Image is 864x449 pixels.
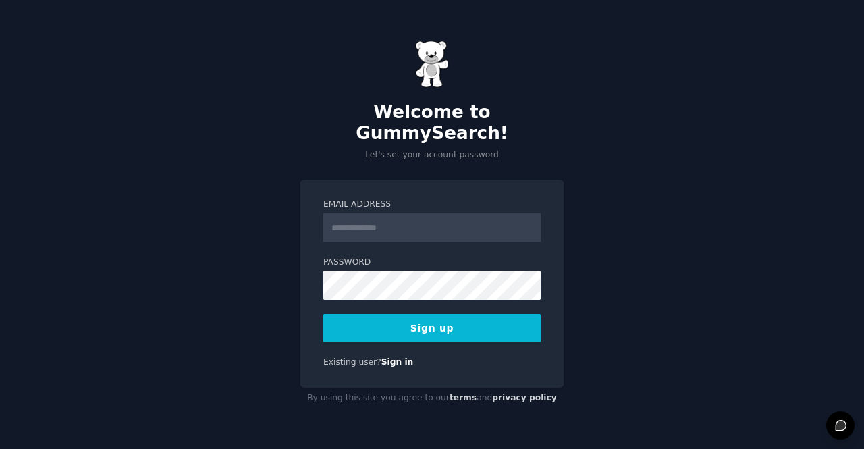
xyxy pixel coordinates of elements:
[300,149,564,161] p: Let's set your account password
[323,199,541,211] label: Email Address
[381,357,414,367] a: Sign in
[323,357,381,367] span: Existing user?
[323,257,541,269] label: Password
[450,393,477,402] a: terms
[323,314,541,342] button: Sign up
[300,102,564,144] h2: Welcome to GummySearch!
[492,393,557,402] a: privacy policy
[300,388,564,409] div: By using this site you agree to our and
[415,41,449,88] img: Gummy Bear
